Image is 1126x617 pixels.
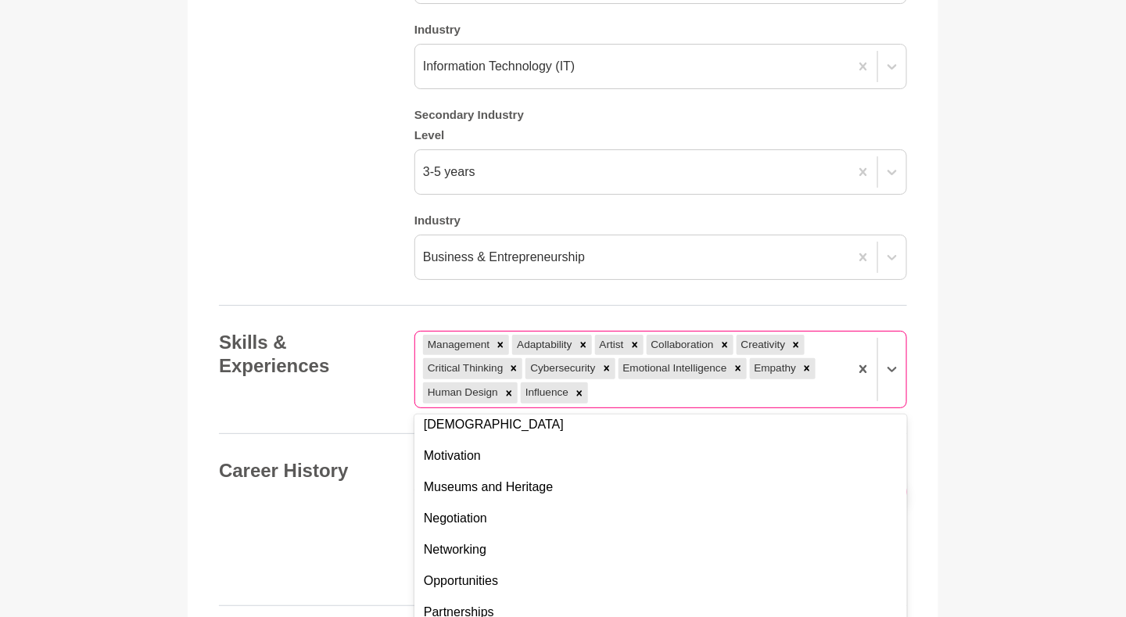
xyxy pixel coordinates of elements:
div: Museums and Heritage [414,472,907,503]
div: Influence [521,382,571,403]
div: [DEMOGRAPHIC_DATA] [414,409,907,440]
div: Human Design [423,382,500,403]
div: Emotional Intelligence [619,358,730,378]
div: 3-5 years [423,163,475,181]
div: Collaboration [647,335,716,355]
h5: Industry [414,213,907,228]
div: Information Technology (IT) [423,57,575,76]
h5: Level [414,128,907,143]
div: Motivation [414,440,907,472]
div: Negotiation [414,503,907,534]
div: Cybersecurity [525,358,597,378]
div: Business & Entrepreneurship [423,248,585,267]
div: Critical Thinking [423,358,505,378]
div: Adaptability [512,335,574,355]
h5: Industry [414,23,907,38]
h4: Skills & Experiences [219,331,383,378]
div: Networking [414,534,907,565]
div: Creativity [737,335,788,355]
h4: Career History [219,459,383,482]
div: Artist [595,335,626,355]
div: Management [423,335,492,355]
h5: Secondary Industry [414,108,907,123]
div: Empathy [750,358,799,378]
div: Opportunities [414,565,907,597]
